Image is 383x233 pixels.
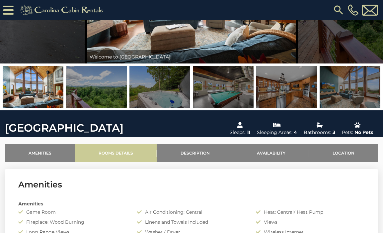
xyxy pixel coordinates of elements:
div: Heat: Central/ Heat Pump [251,209,370,215]
div: Views [251,219,370,225]
a: [PHONE_NUMBER] [346,4,360,16]
a: Location [309,144,378,162]
img: 169201216 [256,66,317,108]
div: Welcome to [GEOGRAPHIC_DATA]! [86,50,297,63]
img: 169214215 [66,66,127,108]
a: Rooms Details [75,144,157,162]
img: 169201234 [129,66,190,108]
a: Description [157,144,233,162]
div: Fireplace: Wood Burning [13,219,132,225]
a: Amenities [5,144,75,162]
img: 169201206 [320,66,380,108]
div: Amenities [13,200,370,207]
img: search-regular.svg [333,4,345,16]
div: Game Room [13,209,132,215]
div: Air Conditioning: Central [132,209,251,215]
a: Availability [233,144,309,162]
img: Khaki-logo.png [17,3,109,17]
img: 169201184 [193,66,254,108]
div: Linens and Towels Included [132,219,251,225]
img: 169201214 [3,66,63,108]
h3: Amenities [18,179,365,190]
